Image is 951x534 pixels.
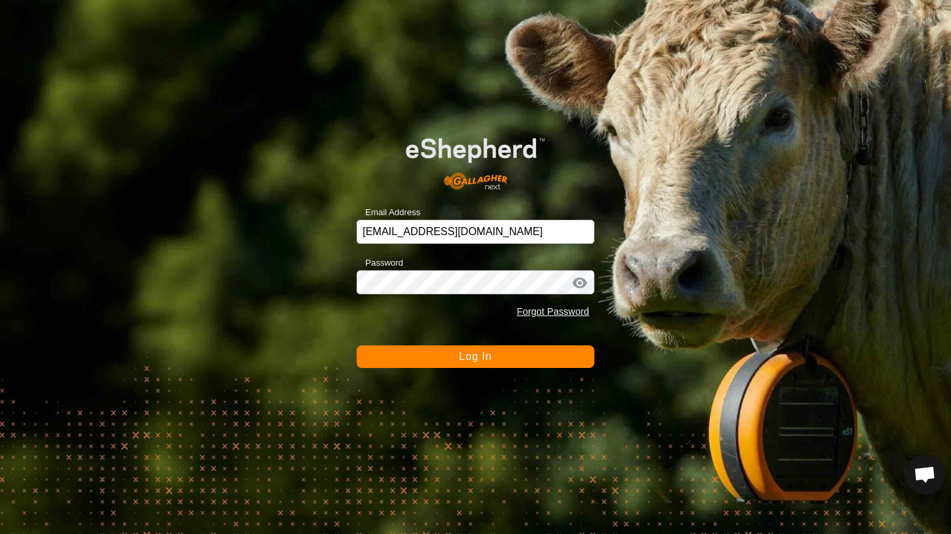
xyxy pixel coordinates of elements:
a: Forgot Password [517,306,589,317]
label: Email Address [357,206,420,219]
input: Email Address [357,220,594,244]
label: Password [357,256,403,270]
img: E-shepherd Logo [381,118,570,199]
a: Open chat [905,454,945,494]
span: Log In [459,351,491,362]
button: Log In [357,345,594,368]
